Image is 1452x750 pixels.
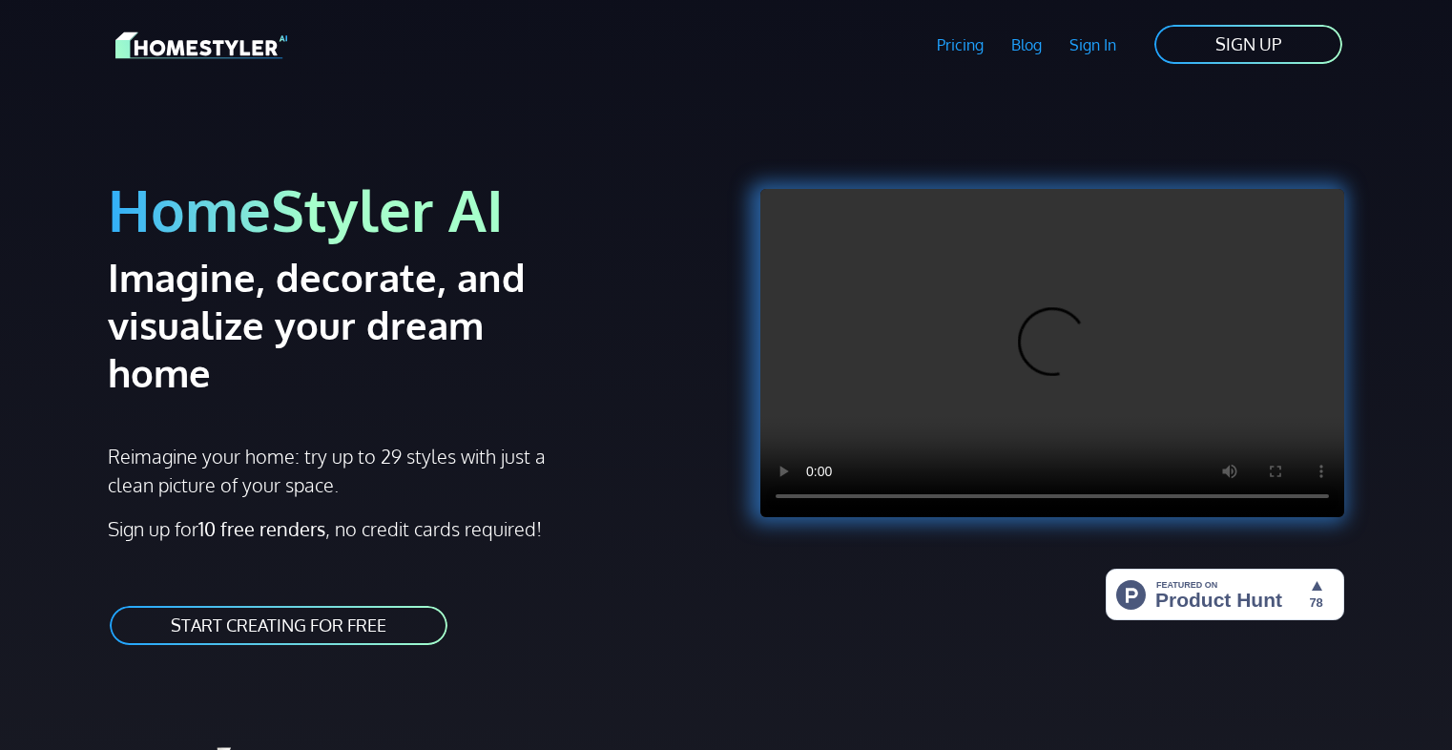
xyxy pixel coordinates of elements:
a: Sign In [1055,23,1130,67]
a: Pricing [923,23,998,67]
strong: 10 free renders [198,516,325,541]
p: Sign up for , no credit cards required! [108,514,715,543]
a: SIGN UP [1152,23,1344,66]
p: Reimagine your home: try up to 29 styles with just a clean picture of your space. [108,442,563,499]
img: HomeStyler AI - Interior Design Made Easy: One Click to Your Dream Home | Product Hunt [1106,569,1344,620]
a: Blog [997,23,1055,67]
img: HomeStyler AI logo [115,29,287,62]
a: START CREATING FOR FREE [108,604,449,647]
h1: HomeStyler AI [108,174,715,245]
h2: Imagine, decorate, and visualize your dream home [108,253,593,396]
